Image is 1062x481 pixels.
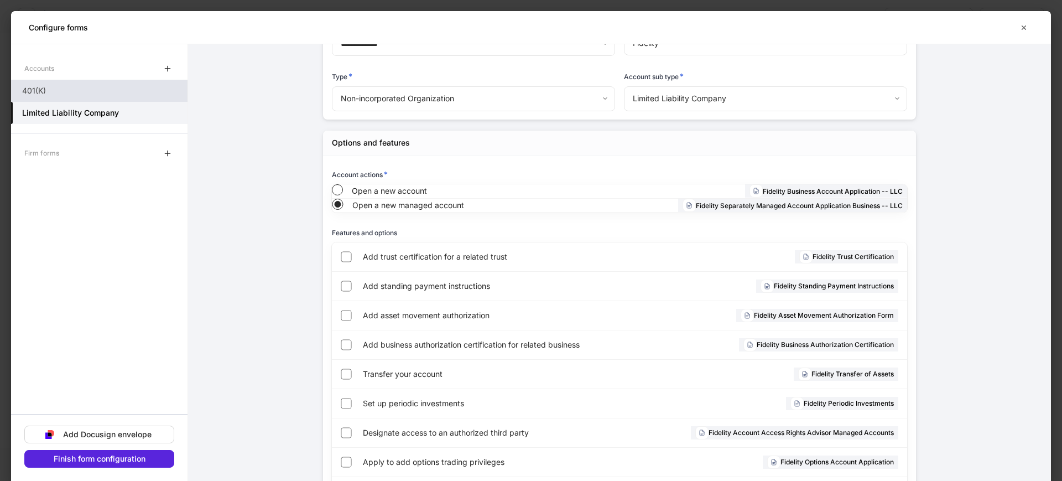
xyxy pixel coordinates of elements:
span: Transfer your account [363,369,610,380]
a: Limited Liability Company [11,102,188,124]
span: Set up periodic investments [363,398,616,409]
h6: Type [332,71,352,82]
div: Options and features [332,137,410,148]
span: Add business authorization certification for related business [363,339,650,350]
h6: Fidelity Asset Movement Authorization Form [754,310,894,320]
h6: Fidelity Trust Certification [813,251,894,262]
span: Add trust certification for a related trust [363,251,642,262]
span: Add standing payment instructions [363,281,615,292]
div: Non-incorporated Organization [332,86,615,111]
button: Finish form configuration [24,450,174,468]
div: Add Docusign envelope [63,431,152,438]
h6: Fidelity Periodic Investments [804,398,894,408]
h6: Features and options [332,227,397,238]
div: Firm forms [24,143,59,163]
p: 401(K) [22,85,46,96]
span: Apply to add options trading privileges [363,457,625,468]
span: Designate access to an authorized third party [363,427,601,438]
span: Open a new managed account [352,200,464,211]
div: Limited Liability Company [624,86,907,111]
h6: Account sub type [624,71,684,82]
h6: Fidelity Options Account Application [780,457,894,467]
h5: Limited Liability Company [22,107,119,118]
span: Add asset movement authorization [363,310,604,321]
a: 401(K) [11,80,188,102]
h6: Fidelity Transfer of Assets [811,369,894,379]
div: Finish form configuration [54,455,145,463]
h6: Fidelity Standing Payment Instructions [774,281,894,291]
button: Add Docusign envelope [24,426,174,443]
div: Fidelity Separately Managed Account Application Business -- LLC [678,199,907,212]
h6: Account actions [332,169,388,180]
div: Fidelity Business Account Application -- LLC [745,184,907,198]
h6: Fidelity Business Authorization Certification [757,339,894,350]
h5: Configure forms [29,22,88,33]
div: Accounts [24,59,54,78]
h6: Fidelity Account Access Rights Advisor Managed Accounts [709,427,894,438]
span: Open a new account [352,185,427,196]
